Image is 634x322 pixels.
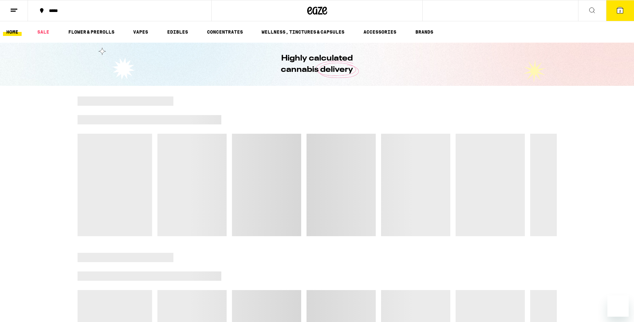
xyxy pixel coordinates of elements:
[619,9,621,13] span: 2
[412,28,437,36] a: BRANDS
[164,28,191,36] a: EDIBLES
[204,28,246,36] a: CONCENTRATES
[258,28,348,36] a: WELLNESS, TINCTURES & CAPSULES
[130,28,151,36] a: VAPES
[3,28,22,36] a: HOME
[360,28,400,36] a: ACCESSORIES
[607,295,629,317] iframe: Button to launch messaging window
[65,28,118,36] a: FLOWER & PREROLLS
[34,28,53,36] a: SALE
[262,53,372,76] h1: Highly calculated cannabis delivery
[606,0,634,21] button: 2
